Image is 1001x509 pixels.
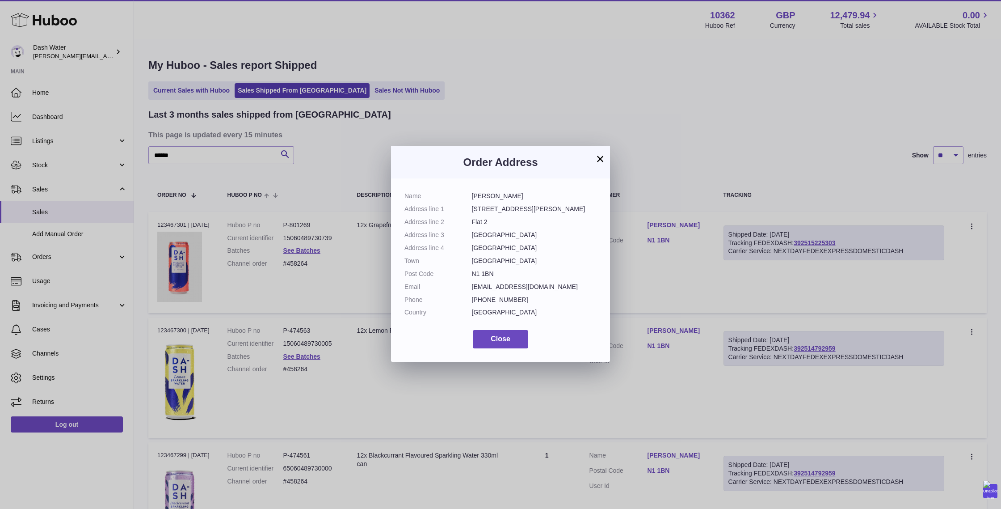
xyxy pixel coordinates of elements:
[472,283,597,291] dd: [EMAIL_ADDRESS][DOMAIN_NAME]
[472,218,597,226] dd: Flat 2
[473,330,528,348] button: Close
[404,270,472,278] dt: Post Code
[404,205,472,213] dt: Address line 1
[491,335,510,343] span: Close
[472,244,597,252] dd: [GEOGRAPHIC_DATA]
[404,155,597,170] h3: Order Address
[472,257,597,265] dd: [GEOGRAPHIC_DATA]
[404,244,472,252] dt: Address line 4
[472,270,597,278] dd: N1 1BN
[404,231,472,239] dt: Address line 3
[404,218,472,226] dt: Address line 2
[404,192,472,200] dt: Name
[472,308,597,317] dd: [GEOGRAPHIC_DATA]
[472,192,597,200] dd: [PERSON_NAME]
[472,296,597,304] dd: [PHONE_NUMBER]
[404,283,472,291] dt: Email
[404,257,472,265] dt: Town
[595,153,606,164] button: ×
[472,231,597,239] dd: [GEOGRAPHIC_DATA]
[472,205,597,213] dd: [STREET_ADDRESS][PERSON_NAME]
[404,296,472,304] dt: Phone
[404,308,472,317] dt: Country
